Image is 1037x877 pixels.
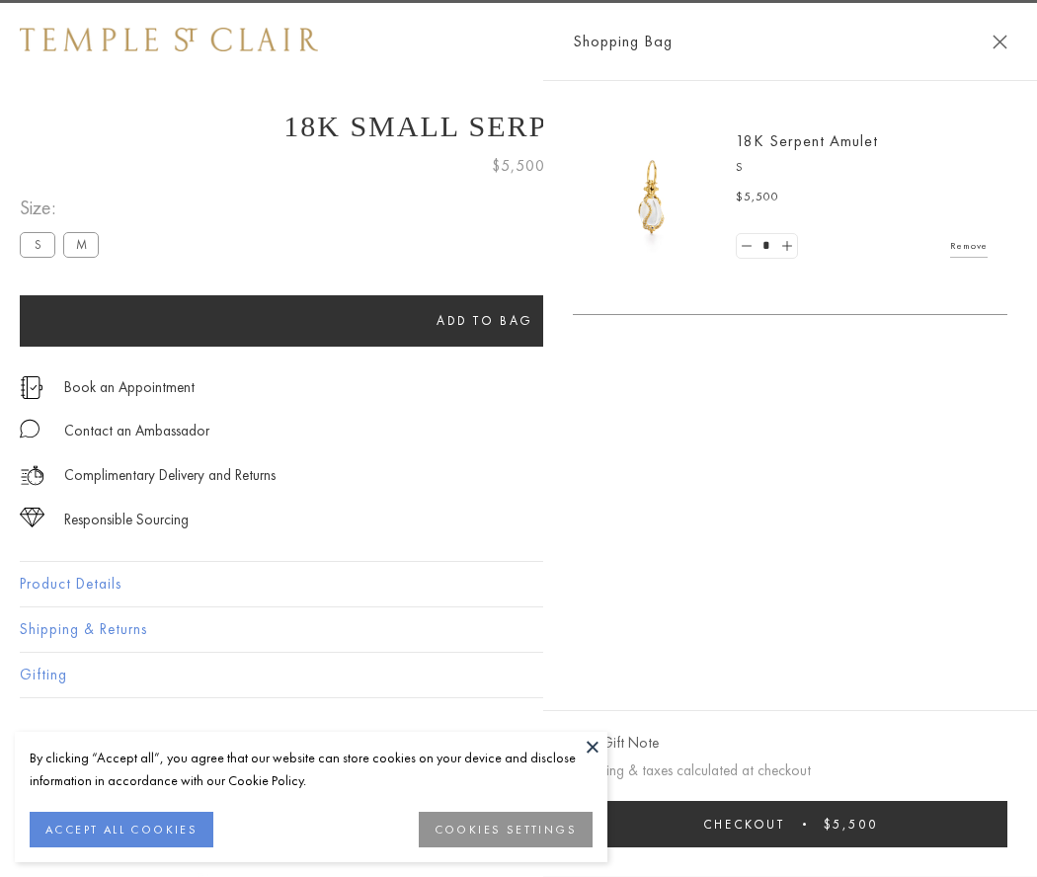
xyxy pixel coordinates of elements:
button: Product Details [20,562,1017,606]
img: icon_appointment.svg [20,376,43,399]
img: P51836-E11SERPPV [593,138,711,257]
button: Checkout $5,500 [573,801,1007,847]
button: Gifting [20,653,1017,697]
p: Shipping & taxes calculated at checkout [573,758,1007,783]
div: Contact an Ambassador [64,419,209,443]
img: Temple St. Clair [20,28,318,51]
span: Size: [20,192,107,224]
span: $5,500 [736,188,779,207]
p: Complimentary Delivery and Returns [64,463,276,488]
span: $5,500 [824,816,878,833]
label: S [20,232,55,257]
a: 18K Serpent Amulet [736,130,878,151]
a: Set quantity to 2 [776,234,796,259]
button: Close Shopping Bag [993,35,1007,49]
img: icon_sourcing.svg [20,508,44,527]
a: Remove [950,235,988,257]
h1: 18K Small Serpent Amulet [20,110,1017,143]
button: Shipping & Returns [20,607,1017,652]
div: By clicking “Accept all”, you agree that our website can store cookies on your device and disclos... [30,747,593,792]
a: Set quantity to 0 [737,234,757,259]
label: M [63,232,99,257]
span: Checkout [703,816,785,833]
button: ACCEPT ALL COOKIES [30,812,213,847]
p: S [736,158,988,178]
a: Book an Appointment [64,376,195,398]
span: Add to bag [437,312,533,329]
img: icon_delivery.svg [20,463,44,488]
button: COOKIES SETTINGS [419,812,593,847]
span: $5,500 [492,153,545,179]
span: Shopping Bag [573,29,673,54]
div: Responsible Sourcing [64,508,189,532]
button: Add to bag [20,295,950,347]
button: Add Gift Note [573,731,659,756]
img: MessageIcon-01_2.svg [20,419,40,438]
